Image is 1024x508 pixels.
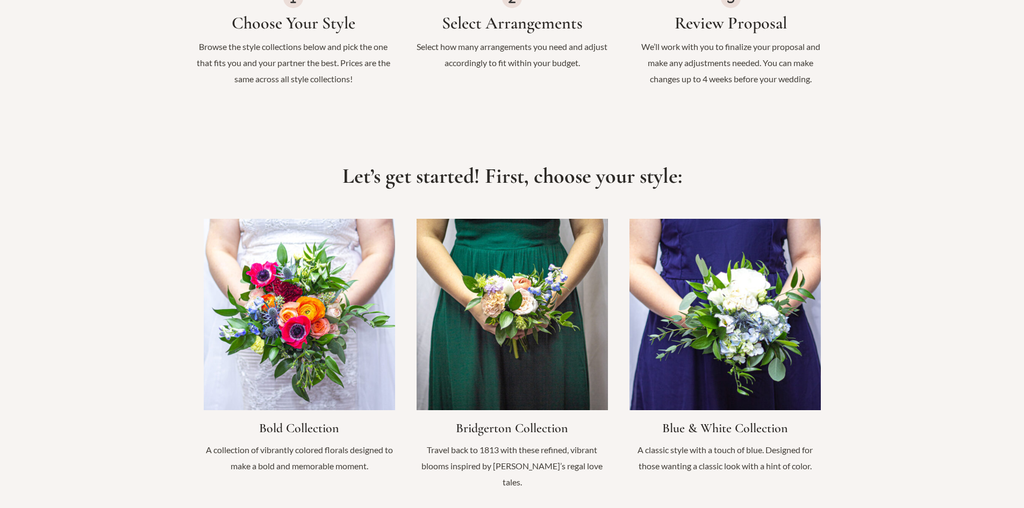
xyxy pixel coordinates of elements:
h3: Choose Your Style [195,13,392,33]
p: Browse the style collections below and pick the one that fits you and your partner the best. Pric... [195,39,392,87]
a: Infobox Link [204,219,395,484]
a: Infobox Link [417,219,608,500]
p: Select how many arrangements you need and adjust accordingly to fit within your budget. [413,39,611,70]
p: We’ll work with you to finalize your proposal and make any adjustments needed. You can make chang... [632,39,829,87]
h2: Let’s get started! First, choose your style: [190,163,835,189]
h3: Select Arrangements [413,13,611,33]
h3: Review Proposal [632,13,829,33]
a: Infobox Link [629,219,821,484]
